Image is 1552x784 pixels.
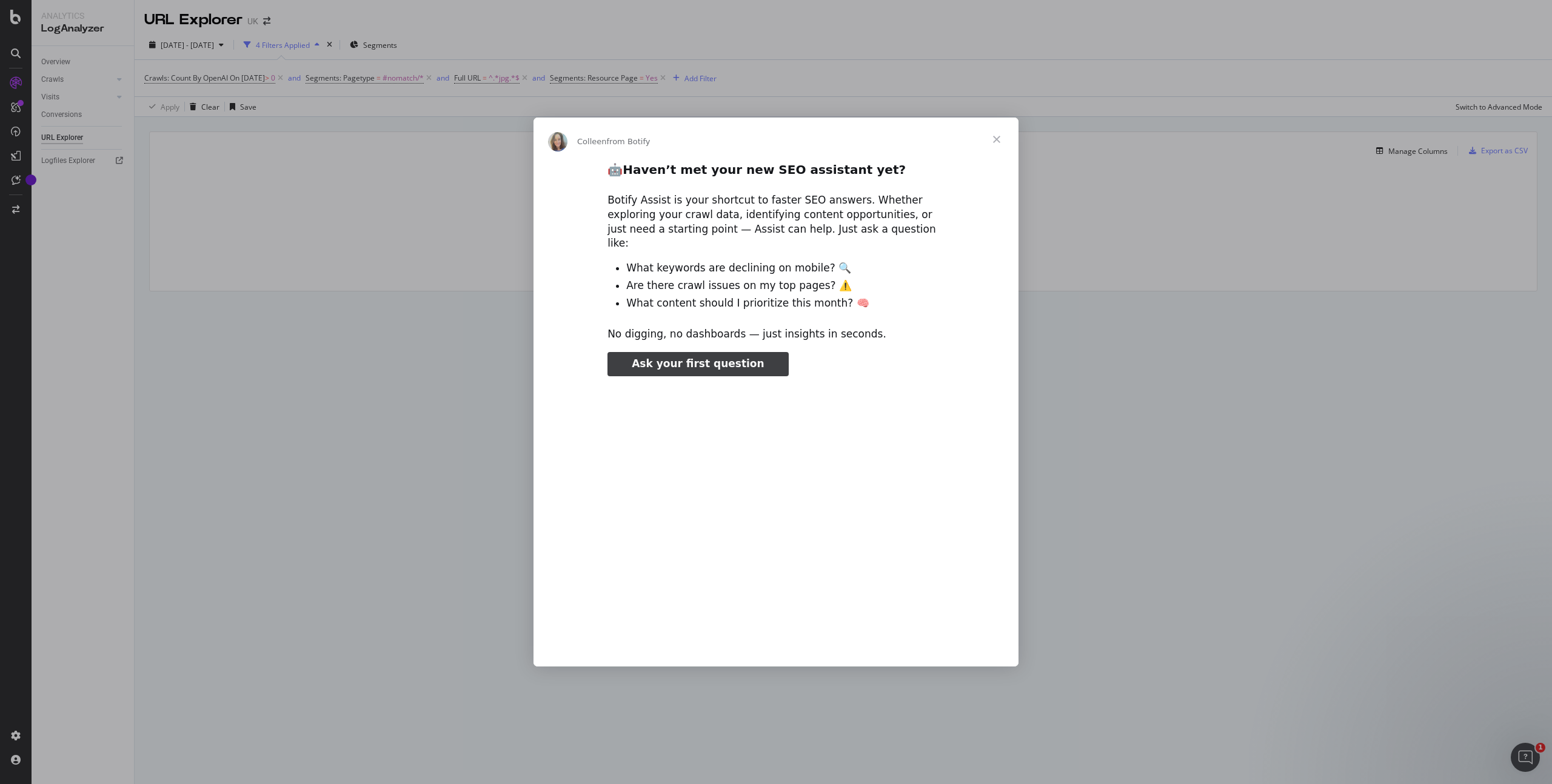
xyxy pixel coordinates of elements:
img: Profile image for Colleen [548,132,567,151]
div: No digging, no dashboards — just insights in seconds. [607,327,945,342]
a: Ask your first question [607,352,788,376]
li: What keywords are declining on mobile? 🔍 [626,261,945,276]
span: Close [975,118,1018,161]
video: Play video [523,387,1029,639]
span: Ask your first question [632,357,764,370]
span: Colleen [577,137,607,146]
b: Haven’t met your new SEO assistant yet? [623,162,906,177]
li: Are there crawl issues on my top pages? ⚠️ [626,279,945,293]
li: What content should I prioritize this month? 🧠 [626,296,945,311]
span: from Botify [607,137,651,146]
h2: 🤖 [607,162,945,184]
div: Botify Assist is your shortcut to faster SEO answers. Whether exploring your crawl data, identify... [607,193,945,251]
